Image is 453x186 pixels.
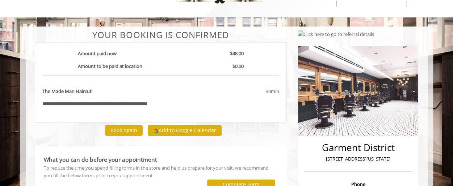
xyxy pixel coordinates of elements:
[105,125,143,136] button: Book Again
[148,125,222,136] button: Add to Google Calendar
[78,63,142,69] b: Amount to be paid at location
[44,164,278,179] div: To reduce the time you spend filling forms in the store and help us prepare for your visit, we re...
[230,50,244,57] b: $48.00
[78,50,117,57] b: Amount paid now
[35,30,287,40] center: Your Booking is confirmed
[298,31,374,38] img: Click here to go to referral details
[207,88,279,95] div: 30min
[306,155,410,163] p: [STREET_ADDRESS][US_STATE]
[42,88,92,95] b: The Made Man Haircut
[44,155,157,163] b: What you can do before your appointment
[232,63,244,69] b: $0.00
[306,142,410,153] h2: Garment District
